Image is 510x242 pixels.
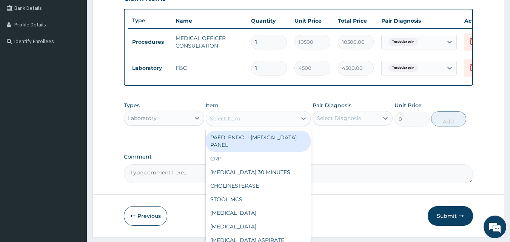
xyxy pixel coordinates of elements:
th: Unit Price [291,13,334,28]
div: CRP [206,152,311,165]
div: [MEDICAL_DATA] [206,206,311,220]
label: Pair Diagnosis [313,102,351,109]
th: Pair Diagnosis [377,13,461,28]
div: Chat with us now [39,42,127,52]
div: PAED. ENDO. - [MEDICAL_DATA] PANEL [206,131,311,152]
label: Comment [124,154,473,160]
td: MEDICAL OFFICER CONSULTATION [172,31,247,53]
th: Name [172,13,247,28]
button: Add [431,111,466,126]
span: We're online! [44,73,104,149]
td: Laboratory [128,61,172,75]
td: FBC [172,60,247,76]
th: Total Price [334,13,377,28]
div: [MEDICAL_DATA] [206,220,311,233]
span: Testicular pain [388,38,418,46]
label: Types [124,102,140,109]
div: CHOLINESTERASE [206,179,311,193]
div: Select Diagnosis [317,114,361,122]
label: Unit Price [394,102,422,109]
img: d_794563401_company_1708531726252_794563401 [14,38,31,57]
th: Actions [461,13,498,28]
div: Select Item [210,115,240,122]
div: [MEDICAL_DATA] 30 MINUTES [206,165,311,179]
div: Laboratory [128,114,157,122]
span: Testicular pain [388,64,418,72]
label: Item [206,102,219,109]
textarea: Type your message and hit 'Enter' [4,162,144,188]
td: Procedures [128,35,172,49]
th: Quantity [247,13,291,28]
div: STOOL MCS [206,193,311,206]
button: Previous [124,206,167,226]
button: Submit [428,206,473,226]
div: Minimize live chat window [124,4,142,22]
th: Type [128,14,172,28]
